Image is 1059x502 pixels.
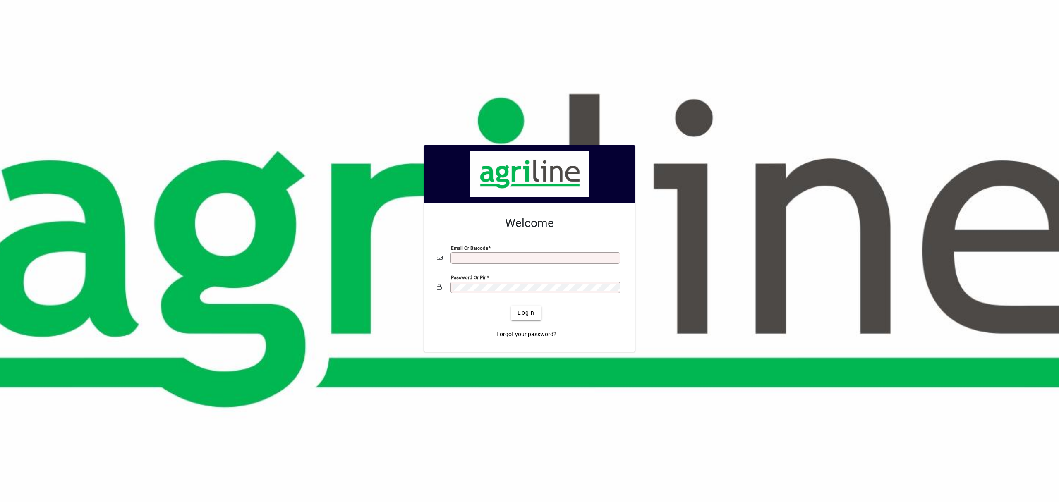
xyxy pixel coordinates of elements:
span: Login [518,308,534,317]
h2: Welcome [437,216,622,230]
mat-label: Password or Pin [451,274,486,280]
mat-label: Email or Barcode [451,245,488,251]
button: Login [511,306,541,320]
a: Forgot your password? [493,327,560,342]
span: Forgot your password? [496,330,556,339]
